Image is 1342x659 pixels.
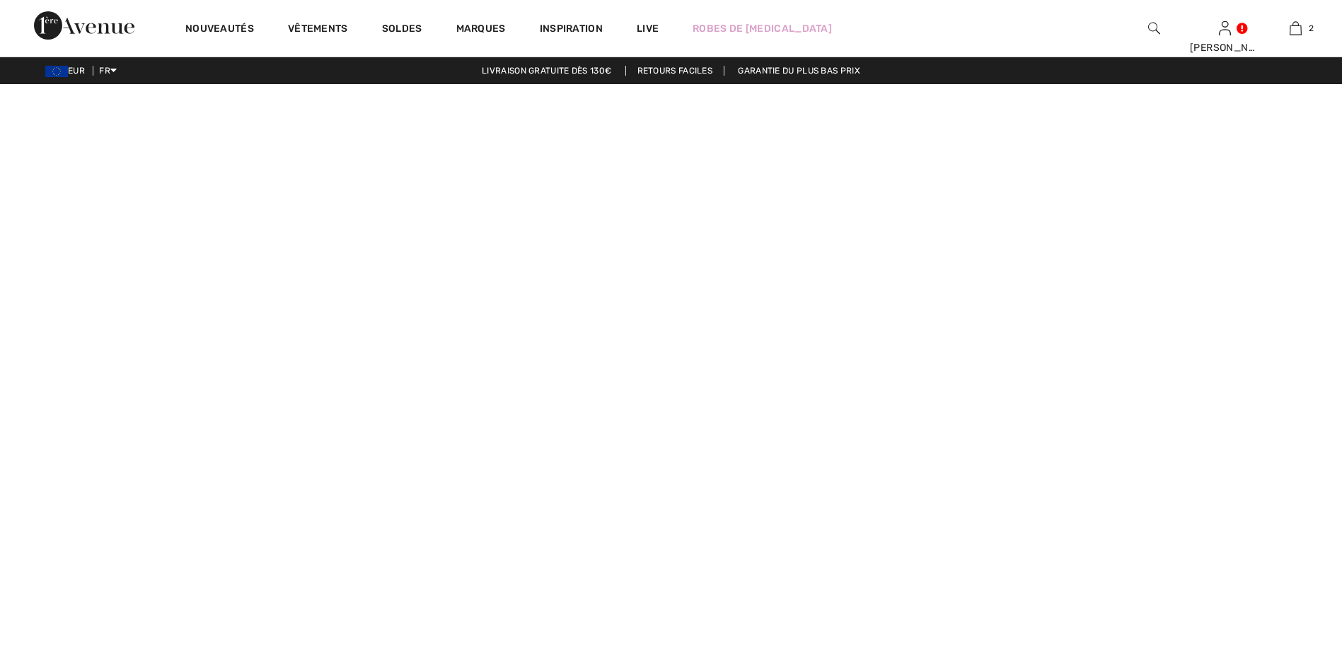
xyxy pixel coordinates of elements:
a: Live [637,21,659,36]
img: Euro [45,66,68,77]
a: 2 [1261,20,1330,37]
img: Mes infos [1219,20,1231,37]
iframe: Ouvre un widget dans lequel vous pouvez trouver plus d’informations [1252,617,1328,652]
img: 1ère Avenue [34,11,134,40]
a: Marques [456,23,506,37]
div: [PERSON_NAME] [1190,40,1259,55]
a: Robes de [MEDICAL_DATA] [693,21,832,36]
a: Retours faciles [625,66,725,76]
span: Inspiration [540,23,603,37]
a: Livraison gratuite dès 130€ [470,66,623,76]
a: Garantie du plus bas prix [727,66,872,76]
img: Mon panier [1290,20,1302,37]
a: Se connecter [1219,21,1231,35]
a: Nouveautés [185,23,254,37]
img: recherche [1148,20,1160,37]
a: Soldes [382,23,422,37]
a: Vêtements [288,23,348,37]
span: 2 [1309,22,1314,35]
span: EUR [45,66,91,76]
span: FR [99,66,117,76]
